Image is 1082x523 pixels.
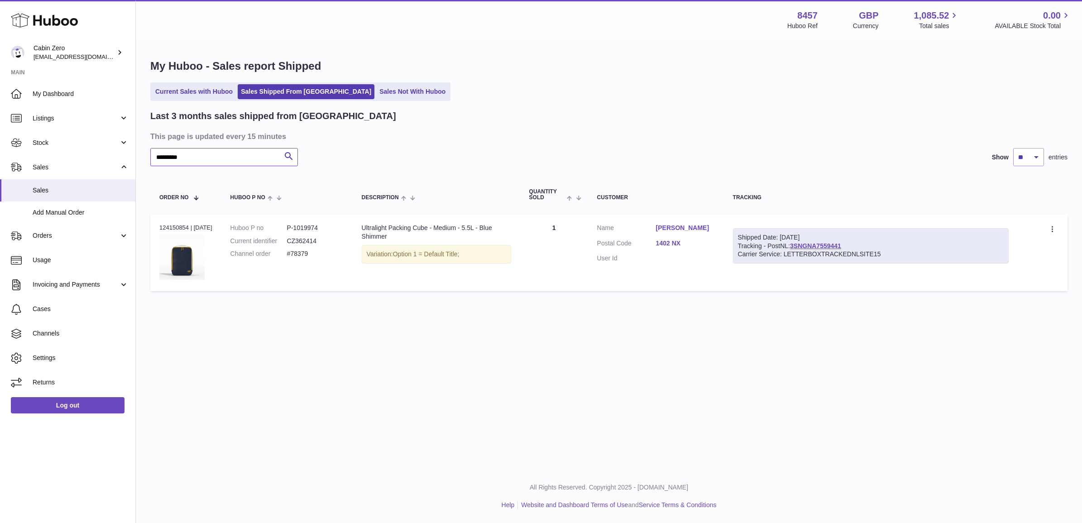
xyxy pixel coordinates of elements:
div: 124150854 | [DATE] [159,224,212,232]
a: Current Sales with Huboo [152,84,236,99]
span: Quantity Sold [529,189,565,201]
strong: GBP [859,10,878,22]
span: Settings [33,354,129,362]
strong: 8457 [797,10,818,22]
a: Sales Not With Huboo [376,84,449,99]
span: Description [362,195,399,201]
dt: Name [597,224,656,235]
dt: Current identifier [230,237,287,245]
h2: Last 3 months sales shipped from [GEOGRAPHIC_DATA] [150,110,396,122]
span: 0.00 [1043,10,1061,22]
h3: This page is updated every 15 minutes [150,131,1065,141]
span: Returns [33,378,129,387]
div: Variation: [362,245,511,264]
span: Cases [33,305,129,313]
span: Stock [33,139,119,147]
dd: P-1019974 [287,224,344,232]
span: AVAILABLE Stock Total [995,22,1071,30]
span: Huboo P no [230,195,265,201]
dt: User Id [597,254,656,263]
td: 1 [520,215,588,291]
p: All Rights Reserved. Copyright 2025 - [DOMAIN_NAME] [143,483,1075,492]
div: Shipped Date: [DATE] [738,233,1004,242]
a: Help [502,501,515,509]
li: and [518,501,716,509]
a: 0.00 AVAILABLE Stock Total [995,10,1071,30]
h1: My Huboo - Sales report Shipped [150,59,1068,73]
div: Tracking - PostNL: [733,228,1009,264]
a: [PERSON_NAME] [656,224,715,232]
div: Currency [853,22,879,30]
span: Order No [159,195,189,201]
span: Orders [33,231,119,240]
a: Website and Dashboard Terms of Use [521,501,628,509]
dd: #78379 [287,250,344,258]
dt: Channel order [230,250,287,258]
span: 1,085.52 [914,10,949,22]
span: My Dashboard [33,90,129,98]
label: Show [992,153,1009,162]
a: 1,085.52 Total sales [914,10,960,30]
a: 3SNGNA7559441 [790,242,841,250]
span: Sales [33,186,129,195]
dd: CZ362414 [287,237,344,245]
a: Sales Shipped From [GEOGRAPHIC_DATA] [238,84,374,99]
a: 1402 NX [656,239,715,248]
div: Huboo Ref [787,22,818,30]
span: Invoicing and Payments [33,280,119,289]
span: Usage [33,256,129,264]
span: Sales [33,163,119,172]
div: Carrier Service: LETTERBOXTRACKEDNLSITE15 [738,250,1004,259]
span: entries [1048,153,1068,162]
div: Cabin Zero [34,44,115,61]
a: Service Terms & Conditions [639,501,717,509]
span: Option 1 = Default Title; [393,250,460,258]
dt: Postal Code [597,239,656,250]
span: Add Manual Order [33,208,129,217]
span: Total sales [919,22,959,30]
span: [EMAIL_ADDRESS][DOMAIN_NAME] [34,53,133,60]
img: internalAdmin-8457@internal.huboo.com [11,46,24,59]
img: ULTRA-LIGHT-2024-M-WEB-Blue-Shimme-FRONT.jpg [159,235,205,280]
a: Log out [11,397,124,413]
dt: Huboo P no [230,224,287,232]
span: Channels [33,329,129,338]
div: Tracking [733,195,1009,201]
div: Customer [597,195,715,201]
span: Listings [33,114,119,123]
div: Ultralight Packing Cube - Medium - 5.5L - Blue Shimmer [362,224,511,241]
